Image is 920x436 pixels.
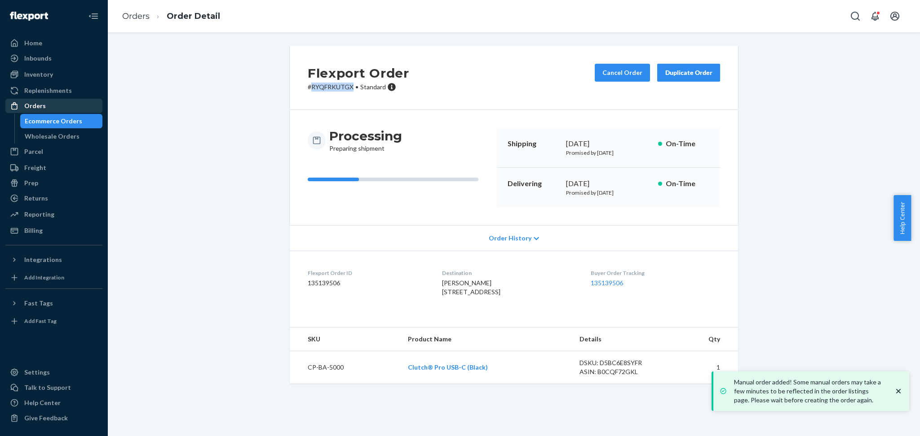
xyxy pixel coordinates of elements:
[866,7,884,25] button: Open notifications
[290,327,401,351] th: SKU
[665,68,712,77] div: Duplicate Order
[5,380,102,395] a: Talk to Support
[5,365,102,379] a: Settings
[566,179,651,189] div: [DATE]
[5,411,102,425] button: Give Feedback
[24,414,68,423] div: Give Feedback
[666,179,709,189] p: On-Time
[5,161,102,175] a: Freight
[508,179,559,189] p: Delivering
[329,128,402,153] div: Preparing shipment
[24,368,50,377] div: Settings
[5,223,102,238] a: Billing
[24,299,53,308] div: Fast Tags
[24,274,64,281] div: Add Integration
[572,327,671,351] th: Details
[886,7,904,25] button: Open account menu
[24,226,43,235] div: Billing
[167,11,220,21] a: Order Detail
[489,234,531,243] span: Order History
[579,358,664,367] div: DSKU: D5BC6E8SYFR
[5,314,102,328] a: Add Fast Tag
[24,39,42,48] div: Home
[442,269,576,277] dt: Destination
[308,269,428,277] dt: Flexport Order ID
[657,64,720,82] button: Duplicate Order
[24,101,46,110] div: Orders
[308,279,428,288] dd: 135139506
[329,128,402,144] h3: Processing
[566,139,651,149] div: [DATE]
[122,11,150,21] a: Orders
[591,269,720,277] dt: Buyer Order Tracking
[24,317,57,325] div: Add Fast Tag
[671,327,738,351] th: Qty
[20,114,103,128] a: Ecommerce Orders
[893,195,911,241] button: Help Center
[671,351,738,384] td: 1
[595,64,650,82] button: Cancel Order
[24,210,54,219] div: Reporting
[566,149,651,157] p: Promised by [DATE]
[24,398,61,407] div: Help Center
[5,67,102,82] a: Inventory
[10,12,48,21] img: Flexport logo
[5,270,102,285] a: Add Integration
[5,51,102,65] a: Inbounds
[25,117,82,126] div: Ecommerce Orders
[24,383,71,392] div: Talk to Support
[401,327,572,351] th: Product Name
[20,129,103,144] a: Wholesale Orders
[24,86,72,95] div: Replenishments
[24,54,52,63] div: Inbounds
[308,83,409,92] p: # RYQFRKUTGX
[24,70,53,79] div: Inventory
[579,367,664,376] div: ASIN: B0CQF72GKL
[408,363,488,371] a: Clutch® Pro USB-C (Black)
[5,36,102,50] a: Home
[5,253,102,267] button: Integrations
[591,279,623,287] a: 135139506
[5,176,102,190] a: Prep
[24,147,43,156] div: Parcel
[24,163,46,172] div: Freight
[846,7,864,25] button: Open Search Box
[5,207,102,222] a: Reporting
[5,83,102,98] a: Replenishments
[508,139,559,149] p: Shipping
[442,279,500,296] span: [PERSON_NAME] [STREET_ADDRESS]
[290,351,401,384] td: CP-BA-5000
[24,255,62,264] div: Integrations
[5,191,102,205] a: Returns
[115,3,227,30] ol: breadcrumbs
[308,64,409,83] h2: Flexport Order
[734,378,885,405] p: Manual order added! Some manual orders may take a few minutes to be reflected in the order listin...
[894,387,903,396] svg: close toast
[360,83,386,91] span: Standard
[25,132,80,141] div: Wholesale Orders
[24,194,48,203] div: Returns
[5,396,102,410] a: Help Center
[5,99,102,113] a: Orders
[355,83,358,91] span: •
[566,189,651,196] p: Promised by [DATE]
[5,296,102,310] button: Fast Tags
[84,7,102,25] button: Close Navigation
[24,179,38,187] div: Prep
[666,139,709,149] p: On-Time
[5,144,102,159] a: Parcel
